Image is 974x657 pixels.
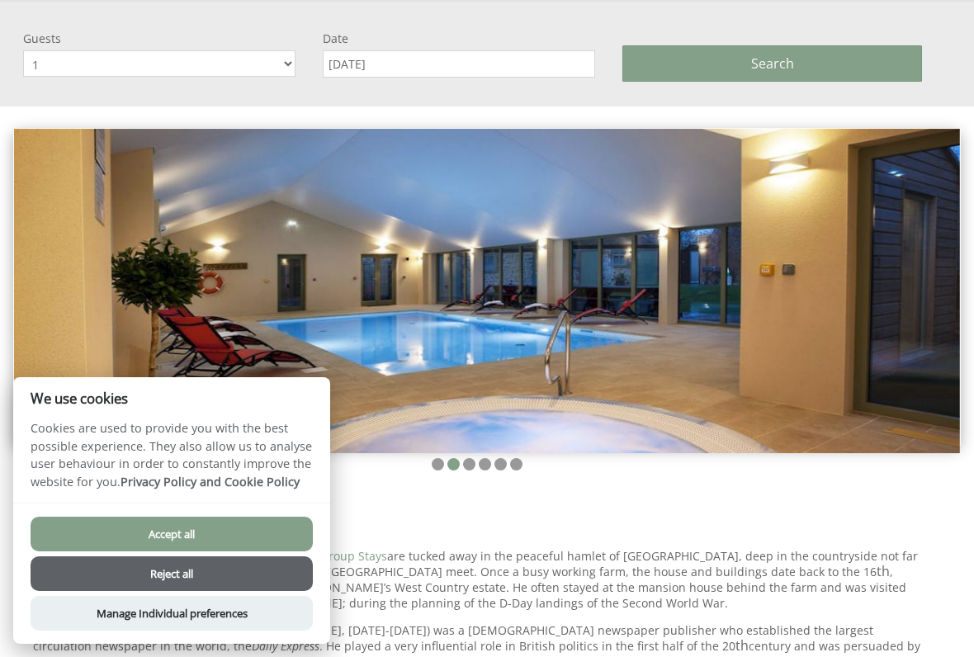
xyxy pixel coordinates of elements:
[13,419,330,503] p: Cookies are used to provide you with the best possible experience. They also allow us to analyse ...
[121,474,300,489] a: Privacy Policy and Cookie Policy
[31,517,313,551] button: Accept all
[31,596,313,631] button: Manage Individual preferences
[252,638,319,654] em: Daily Express
[735,636,749,655] sup: th
[13,390,330,406] h2: We use cookies
[622,45,922,82] button: Search
[33,548,921,611] p: The luxury large group holiday houses at are tucked away in the peaceful hamlet of [GEOGRAPHIC_DA...
[31,556,313,591] button: Reject all
[323,50,595,78] input: Arrival Date
[751,54,794,73] span: Search
[323,31,595,46] label: Date
[23,31,296,46] label: Guests
[877,562,890,580] sup: th
[33,502,921,533] h1: About Us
